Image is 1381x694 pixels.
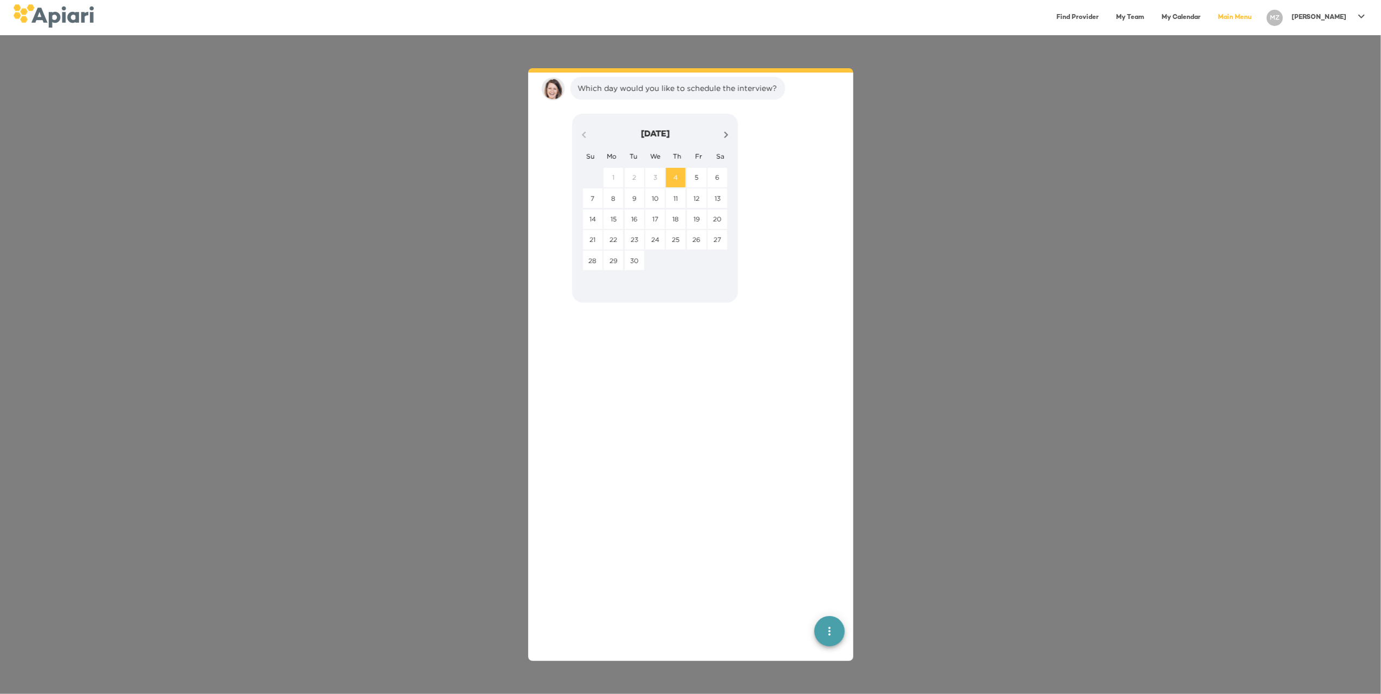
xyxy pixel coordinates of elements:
p: [DATE] [597,128,713,141]
p: 26 [692,235,701,244]
span: Sa [710,151,730,162]
p: 25 [672,235,679,244]
button: 5 [687,168,706,187]
button: 10 [645,188,665,208]
p: 15 [611,214,617,224]
p: 14 [589,214,596,224]
p: 6 [715,173,719,182]
span: Tu [624,151,643,162]
button: 16 [625,209,644,229]
button: 22 [604,230,623,250]
p: 13 [715,194,721,203]
a: My Calendar [1155,6,1207,29]
p: 18 [672,214,679,224]
p: 29 [610,256,618,265]
button: 13 [708,188,727,208]
div: MZ [1267,10,1283,26]
button: 26 [687,230,706,250]
a: Main Menu [1211,6,1258,29]
img: logo [13,4,94,28]
p: 20 [713,214,722,224]
button: 24 [645,230,665,250]
button: 4 [666,168,685,187]
p: 21 [589,235,595,244]
span: We [645,151,665,162]
p: 23 [631,235,638,244]
div: Which day would you like to schedule the interview? [578,83,777,94]
button: 30 [625,251,644,270]
p: 16 [631,214,638,224]
button: 18 [666,209,685,229]
p: 22 [610,235,617,244]
button: 19 [687,209,706,229]
p: 11 [673,194,678,203]
button: 8 [604,188,623,208]
button: 17 [645,209,665,229]
p: 8 [611,194,615,203]
span: Su [580,151,600,162]
button: 7 [583,188,602,208]
p: 17 [652,214,658,224]
img: amy.37686e0395c82528988e.png [541,77,565,101]
button: 20 [708,209,727,229]
p: 7 [591,194,594,203]
button: 29 [604,251,623,270]
button: 11 [666,188,685,208]
span: Fr [689,151,708,162]
p: 27 [714,235,721,244]
p: 5 [695,173,698,182]
button: 21 [583,230,602,250]
button: 14 [583,209,602,229]
button: 28 [583,251,602,270]
a: Find Provider [1050,6,1105,29]
p: 10 [652,194,659,203]
p: 30 [630,256,639,265]
p: 24 [651,235,659,244]
button: 15 [604,209,623,229]
button: 6 [708,168,727,187]
p: 9 [632,194,637,203]
button: 23 [625,230,644,250]
p: [PERSON_NAME] [1292,13,1346,22]
p: 4 [673,173,678,182]
a: My Team [1110,6,1151,29]
span: Mo [602,151,621,162]
p: 12 [693,194,699,203]
button: 27 [708,230,727,250]
p: 28 [588,256,597,265]
button: 12 [687,188,706,208]
button: 9 [625,188,644,208]
span: Th [667,151,686,162]
p: 19 [693,214,700,224]
button: 25 [666,230,685,250]
button: quick menu [814,616,845,646]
